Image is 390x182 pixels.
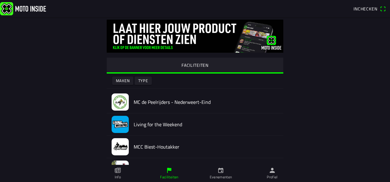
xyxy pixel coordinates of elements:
img: aAdPnaJ0eM91CyR0W3EJwaucQemX36SUl3ujApoD.jpeg [112,93,129,111]
ion-text: Maken [116,79,130,83]
ion-icon: calendar [217,167,224,174]
ion-icon: flag [166,167,173,174]
h2: MC de Peelrijders - Nederweert-Eind [134,99,278,105]
ion-segment-button: FACILITEITEN [107,58,283,74]
ion-label: Faciliteiten [160,174,178,180]
span: Inchecken [354,6,377,12]
img: gq2TelBLMmpi4fWFHNg00ygdNTGbkoIX0dQjbKR7.jpg [107,20,283,53]
img: iSUQscf9i1joESlnIyEiMfogXz7Bc5tjPeDLpnIM.jpeg [112,116,129,133]
ion-icon: person [269,167,276,174]
ion-icon: paper [114,167,121,174]
img: blYthksgOceLkNu2ej2JKmd89r2Pk2JqgKxchyE3.jpg [112,138,129,155]
h2: Living for the Weekend [134,122,278,127]
ion-button: Type [135,77,152,85]
ion-label: Profiel [267,174,278,180]
a: Incheckenqr scanner [350,3,389,14]
img: OVnFQxerog5cC59gt7GlBiORcCq4WNUAybko3va6.jpeg [112,161,129,178]
h2: MCC Biest-Houtakker [134,144,278,150]
ion-label: Info [115,174,121,180]
ion-label: Evenementen [210,174,232,180]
